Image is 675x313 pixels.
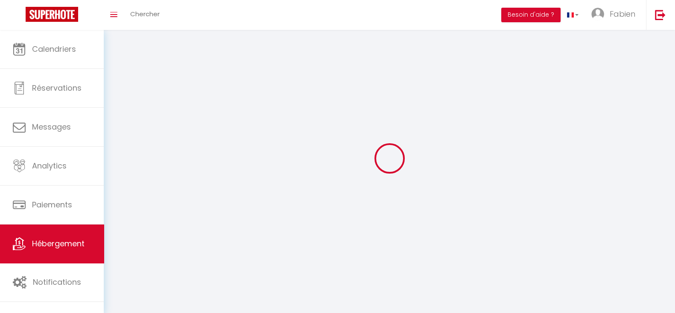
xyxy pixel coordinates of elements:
span: Paiements [32,199,72,210]
span: Réservations [32,83,82,93]
span: Notifications [33,277,81,287]
span: Analytics [32,160,67,171]
span: Fabien [610,9,635,19]
img: logout [655,9,666,20]
button: Besoin d'aide ? [501,8,561,22]
span: Hébergement [32,238,85,249]
span: Calendriers [32,44,76,54]
span: Chercher [130,9,160,18]
img: ... [591,8,604,21]
img: Super Booking [26,7,78,22]
span: Messages [32,121,71,132]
